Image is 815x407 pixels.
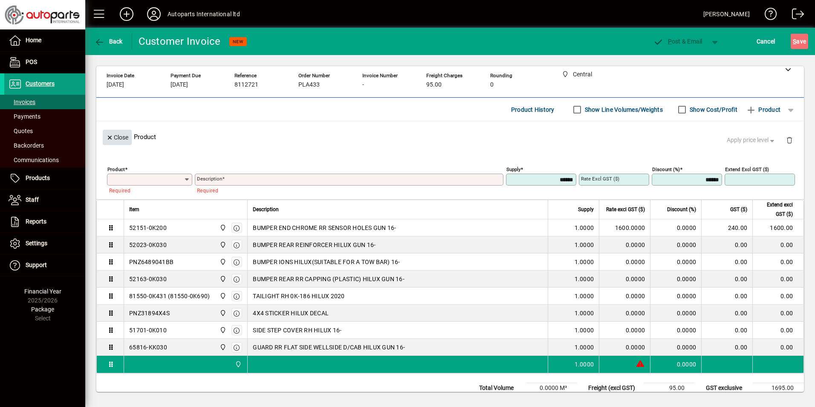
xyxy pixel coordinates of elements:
button: Post & Email [649,34,707,49]
span: Central [217,240,227,250]
a: Home [4,30,85,51]
td: 0.00 [701,253,752,270]
mat-label: Supply [506,166,520,172]
app-page-header-button: Delete [779,136,800,144]
span: ave [793,35,806,48]
span: Cancel [757,35,775,48]
a: Settings [4,233,85,254]
span: Central [217,291,227,301]
div: PNZ31894X4S [129,309,170,317]
a: Reports [4,211,85,233]
span: Apply price level [727,136,776,145]
button: Close [103,130,132,145]
mat-label: Product [107,166,125,172]
div: PNZ6489041BB [129,258,173,266]
span: BUMPER REAR REINFORCER HILUX GUN 16- [253,241,376,249]
span: Quotes [9,128,33,134]
td: 0.0000 [650,236,701,253]
div: 0.0000 [604,275,645,283]
span: Close [106,131,128,145]
span: GST ($) [730,205,747,214]
div: 0.0000 [604,292,645,300]
span: Products [26,174,50,181]
td: 1695.00 [753,383,804,393]
span: Discount (%) [667,205,696,214]
span: Settings [26,240,47,247]
span: Central [217,326,227,335]
a: Backorders [4,138,85,153]
a: POS [4,52,85,73]
a: Knowledge Base [758,2,777,29]
td: 0.00 [752,305,803,322]
span: 1.0000 [575,343,594,352]
span: 8112721 [234,81,258,88]
span: Central [217,274,227,284]
span: 1.0000 [575,326,594,334]
td: 0.0000 [650,253,701,270]
span: Central [217,257,227,267]
button: Apply price level [723,133,780,148]
mat-label: Discount (%) [652,166,680,172]
span: [DATE] [171,81,188,88]
span: 1.0000 [575,309,594,317]
a: Products [4,168,85,189]
div: 0.0000 [604,343,645,352]
td: 0.00 [752,288,803,305]
span: Central [217,308,227,318]
span: Reports [26,218,46,225]
span: Support [26,262,47,268]
div: 0.0000 [604,241,645,249]
span: Central [233,360,243,369]
span: GUARD RR FLAT SIDE WELLSIDE D/CAB HILUX GUN 16- [253,343,405,352]
div: 52023-0K030 [129,241,167,249]
a: Logout [786,2,804,29]
span: Payments [9,113,40,120]
td: 0.0000 M³ [526,383,577,393]
span: Back [94,38,123,45]
label: Show Line Volumes/Weights [583,105,663,114]
mat-label: Description [197,176,222,182]
div: 1600.0000 [604,224,645,232]
button: Save [791,34,808,49]
td: 0.00 [701,270,752,288]
span: Invoices [9,99,35,105]
td: 0.0000 [650,339,701,356]
span: P [668,38,672,45]
td: 0.00 [752,253,803,270]
td: Freight (excl GST) [584,383,644,393]
a: Support [4,255,85,276]
span: 1.0000 [575,224,594,232]
mat-error: Required [197,186,497,195]
span: Central [217,343,227,352]
span: Backorders [9,142,44,149]
td: 0.00 [752,322,803,339]
div: 0.0000 [604,326,645,334]
button: Back [92,34,125,49]
span: Staff [26,196,39,203]
a: Communications [4,153,85,167]
span: BUMPER IONS HILUX(SUITABLE FOR A TOW BAR) 16- [253,258,400,266]
span: POS [26,58,37,65]
mat-label: Extend excl GST ($) [725,166,769,172]
span: Extend excl GST ($) [758,200,793,219]
td: 240.00 [701,219,752,236]
span: 1.0000 [575,258,594,266]
div: [PERSON_NAME] [703,7,750,21]
span: Financial Year [24,288,61,295]
app-page-header-button: Close [101,133,134,141]
td: 0.0000 [650,322,701,339]
span: 1.0000 [575,275,594,283]
td: 95.00 [644,383,695,393]
span: Rate excl GST ($) [606,205,645,214]
button: Profile [140,6,168,22]
td: 1600.00 [752,219,803,236]
app-page-header-button: Back [85,34,132,49]
a: Invoices [4,95,85,109]
span: 1.0000 [575,360,594,369]
span: ost & Email [653,38,702,45]
div: 52151-0K200 [129,224,167,232]
label: Show Cost/Profit [688,105,737,114]
td: 0.00 [752,339,803,356]
span: 1.0000 [575,241,594,249]
span: Central [217,223,227,233]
